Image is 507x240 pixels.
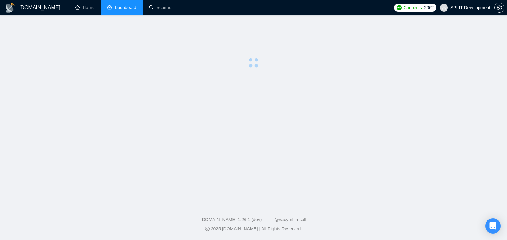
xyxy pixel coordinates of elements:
div: Open Intercom Messenger [485,218,501,234]
a: homeHome [75,5,94,10]
span: dashboard [107,5,112,10]
span: copyright [205,227,210,231]
a: searchScanner [149,5,173,10]
span: Dashboard [115,5,136,10]
div: 2025 [DOMAIN_NAME] | All Rights Reserved. [5,226,502,232]
span: Connects: [404,4,423,11]
a: setting [494,5,504,10]
a: @vadymhimself [274,217,306,222]
span: setting [495,5,504,10]
button: setting [494,3,504,13]
a: [DOMAIN_NAME] 1.26.1 (dev) [201,217,262,222]
span: user [442,5,446,10]
img: upwork-logo.png [397,5,402,10]
img: logo [5,3,15,13]
span: 2062 [424,4,434,11]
